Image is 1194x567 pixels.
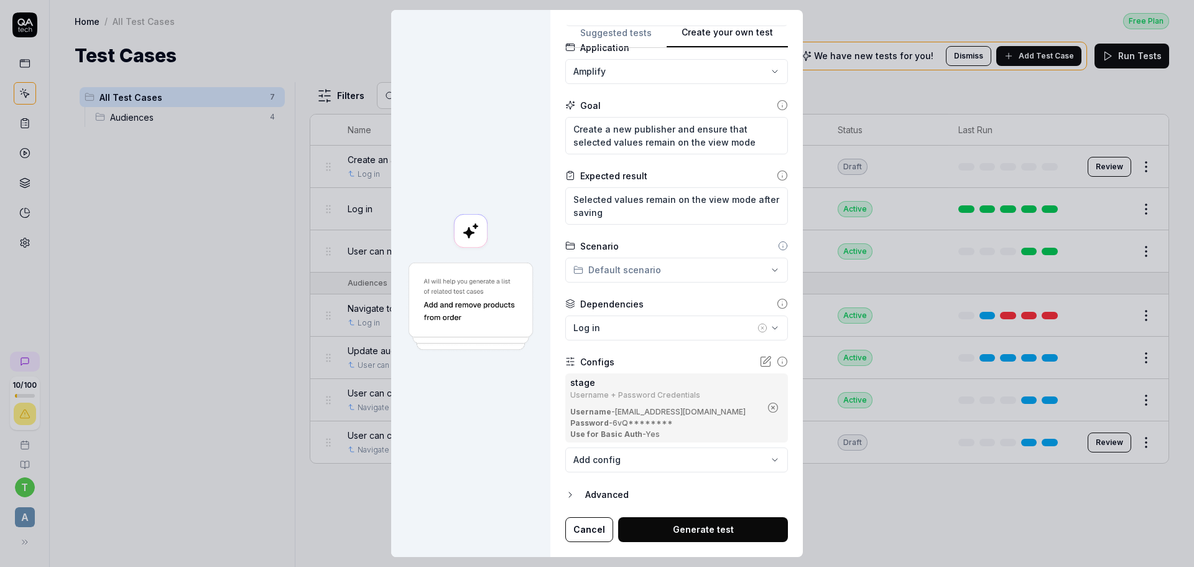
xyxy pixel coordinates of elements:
button: Advanced [565,487,788,502]
div: - [EMAIL_ADDRESS][DOMAIN_NAME] [570,406,761,418]
div: Dependencies [580,298,644,311]
div: Scenario [580,240,619,253]
button: Amplify [565,59,788,84]
div: - Yes [570,429,761,440]
button: Create your own test [667,26,788,48]
div: stage [570,376,761,389]
div: Expected result [580,169,647,182]
b: Use for Basic Auth [570,429,642,439]
div: Log in [573,321,755,334]
div: Username + Password Credentials [570,391,761,399]
button: Generate test [618,517,788,542]
div: Default scenario [573,263,661,276]
button: Suggested tests [565,26,667,48]
div: Advanced [585,487,788,502]
img: Generate a test using AI [406,261,535,352]
button: Cancel [565,517,613,542]
button: Log in [565,316,788,340]
div: Configs [580,355,614,368]
button: Default scenario [565,258,788,283]
span: Amplify [573,65,606,78]
div: Goal [580,99,601,112]
b: Password [570,418,609,428]
b: Username [570,407,611,416]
